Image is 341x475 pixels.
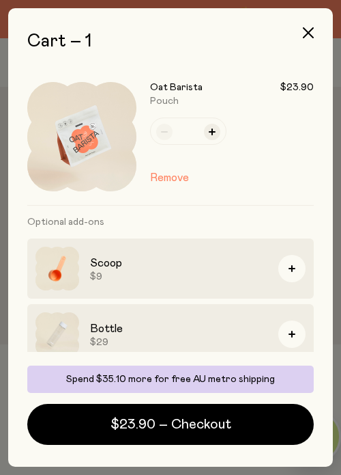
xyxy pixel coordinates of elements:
h3: Bottle [90,321,267,337]
h2: Cart – 1 [27,30,314,52]
span: $23.90 [280,82,314,93]
button: $23.90 – Checkout [27,404,314,445]
h3: Oat Barista [150,82,203,93]
span: $23.90 – Checkout [110,415,231,434]
h3: Scoop [90,255,267,271]
span: $29 [90,337,267,348]
p: Spend $35.10 more for free AU metro shipping [35,374,306,385]
h3: Optional add-ons [27,206,314,239]
span: $9 [90,271,267,282]
span: Pouch [150,96,179,106]
button: Remove [150,169,189,186]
